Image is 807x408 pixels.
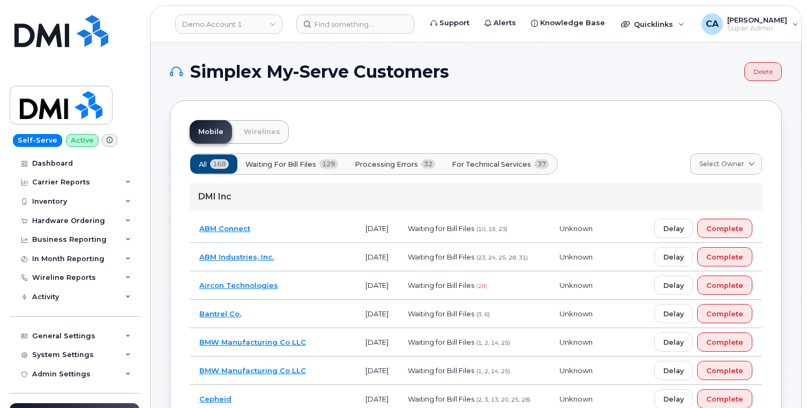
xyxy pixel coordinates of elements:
[697,361,752,380] button: Complete
[697,219,752,238] button: Complete
[235,120,289,144] a: Wirelines
[663,224,684,234] span: Delay
[356,300,398,328] td: [DATE]
[190,64,449,80] span: Simplex My-Serve Customers
[355,159,418,169] span: Processing Errors
[408,281,474,290] span: Waiting for Bill Files
[476,339,510,346] span: (1, 2, 14, 25)
[697,332,752,352] button: Complete
[706,394,743,404] span: Complete
[697,276,752,295] button: Complete
[199,281,278,290] a: Aircon Technologies
[408,309,474,318] span: Waiting for Bill Files
[663,252,684,262] span: Delay
[559,253,593,261] span: Unknown
[408,395,474,403] span: Waiting for Bill Files
[421,159,436,169] span: 32
[408,224,474,233] span: Waiting for Bill Files
[408,253,474,261] span: Waiting for Bill Files
[663,280,684,291] span: Delay
[706,224,743,234] span: Complete
[697,247,752,266] button: Complete
[654,304,693,323] button: Delay
[699,159,744,169] span: Select Owner
[319,159,338,169] span: 129
[559,338,593,346] span: Unknown
[559,224,593,233] span: Unknown
[245,159,316,169] span: Waiting for Bill Files
[476,311,490,318] span: (3, 6)
[476,226,507,233] span: (10, 15, 23)
[356,357,398,385] td: [DATE]
[706,252,743,262] span: Complete
[199,338,306,346] a: BMW Manufacturing Co LLC
[706,309,743,319] span: Complete
[476,254,528,261] span: (23, 24, 25, 28, 31)
[654,247,693,266] button: Delay
[744,62,782,81] a: Delete
[706,337,743,347] span: Complete
[559,395,593,403] span: Unknown
[199,395,231,403] a: Cepheid
[663,337,684,347] span: Delay
[663,394,684,404] span: Delay
[559,366,593,375] span: Unknown
[476,283,487,290] span: (28)
[654,219,693,238] button: Delay
[706,366,743,376] span: Complete
[452,159,531,169] span: For Technical Services
[654,332,693,352] button: Delay
[190,120,232,144] a: Mobile
[654,276,693,295] button: Delay
[476,368,510,375] span: (1, 2, 14, 25)
[663,309,684,319] span: Delay
[199,253,274,261] a: ABM Industries, Inc.
[706,280,743,291] span: Complete
[663,366,684,376] span: Delay
[356,328,398,357] td: [DATE]
[559,309,593,318] span: Unknown
[356,271,398,300] td: [DATE]
[356,214,398,243] td: [DATE]
[534,159,549,169] span: 37
[408,338,474,346] span: Waiting for Bill Files
[190,183,762,210] div: DMI Inc
[559,281,593,290] span: Unknown
[476,396,530,403] span: (2, 3, 13, 20, 25, 28)
[697,304,752,323] button: Complete
[356,243,398,271] td: [DATE]
[199,224,250,233] a: ABM Connect
[654,361,693,380] button: Delay
[408,366,474,375] span: Waiting for Bill Files
[690,153,762,175] a: Select Owner
[199,309,241,318] a: Bantrel Co.
[199,366,306,375] a: BMW Manufacturing Co LLC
